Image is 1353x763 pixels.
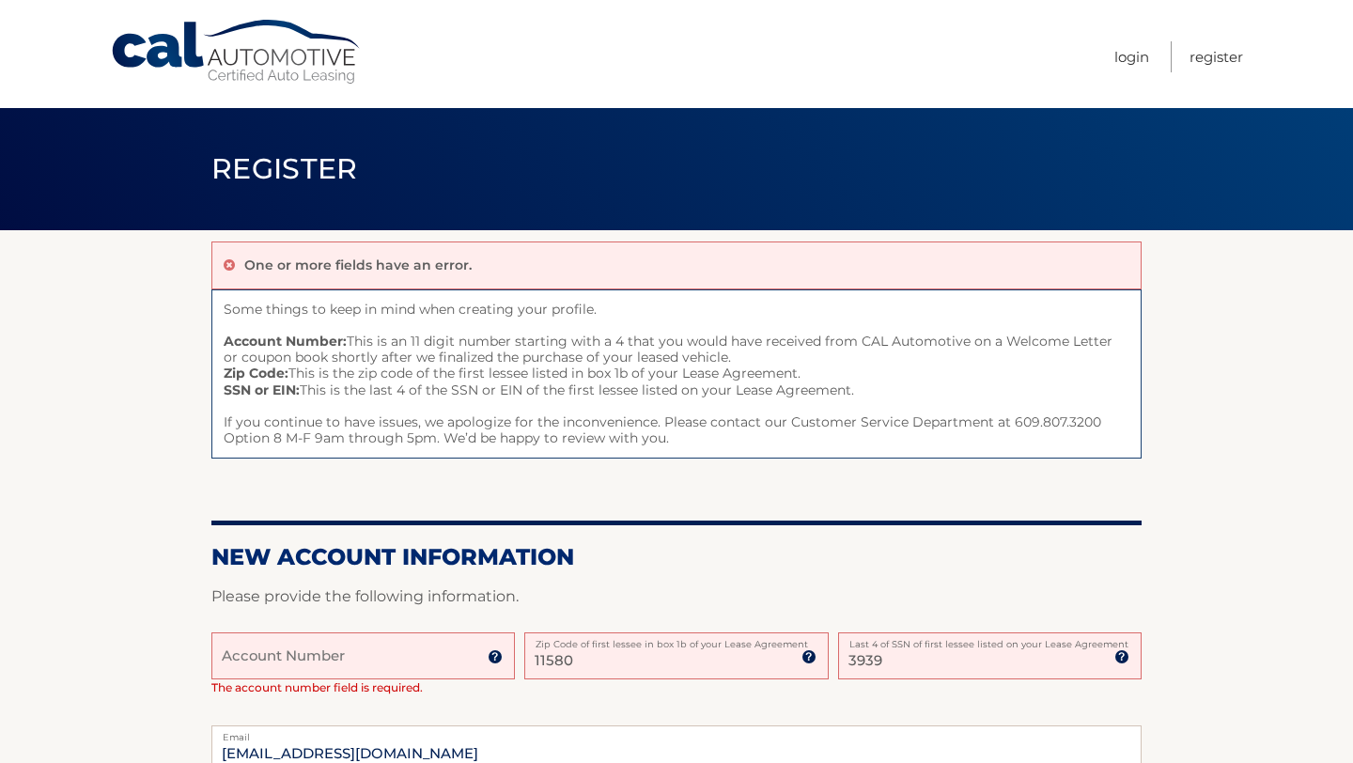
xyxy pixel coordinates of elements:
[211,289,1142,459] span: Some things to keep in mind when creating your profile. This is an 11 digit number starting with ...
[211,632,515,679] input: Account Number
[211,725,1142,740] label: Email
[244,257,472,273] p: One or more fields have an error.
[838,632,1142,679] input: SSN or EIN (last 4 digits only)
[488,649,503,664] img: tooltip.svg
[211,680,423,694] span: The account number field is required.
[838,632,1142,647] label: Last 4 of SSN of first lessee listed on your Lease Agreement
[524,632,828,647] label: Zip Code of first lessee in box 1b of your Lease Agreement
[801,649,816,664] img: tooltip.svg
[1190,41,1243,72] a: Register
[1114,649,1129,664] img: tooltip.svg
[1114,41,1149,72] a: Login
[211,543,1142,571] h2: New Account Information
[211,151,358,186] span: Register
[224,333,347,350] strong: Account Number:
[110,19,364,86] a: Cal Automotive
[524,632,828,679] input: Zip Code
[211,584,1142,610] p: Please provide the following information.
[224,365,288,381] strong: Zip Code:
[224,381,300,398] strong: SSN or EIN:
